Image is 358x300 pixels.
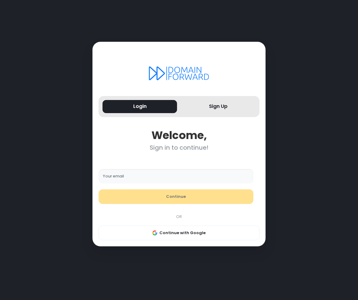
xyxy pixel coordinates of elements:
button: Sign Up [181,100,255,113]
div: OR [96,214,262,220]
button: Continue with Google [99,226,259,240]
button: Login [103,100,177,113]
div: Sign in to continue! [99,144,259,151]
div: Welcome, [99,129,259,142]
